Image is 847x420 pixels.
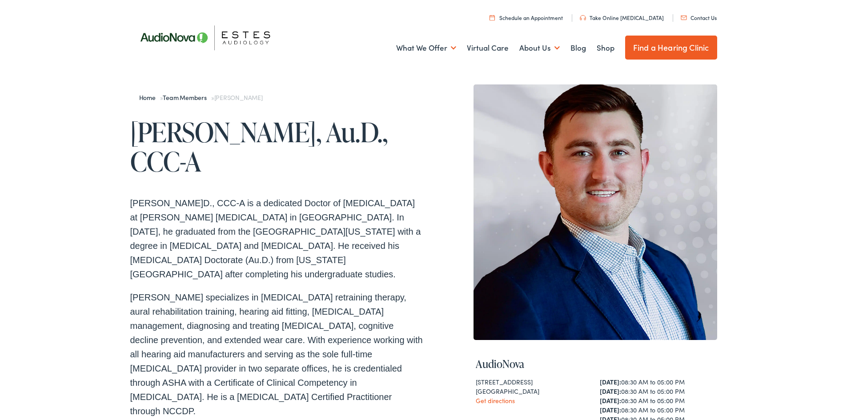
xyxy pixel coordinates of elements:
[580,15,586,20] img: utility icon
[476,358,715,371] h4: AudioNova
[130,117,424,176] h1: [PERSON_NAME], Au.D., CCC-A
[476,377,590,387] div: [STREET_ADDRESS]
[130,196,424,281] p: [PERSON_NAME]D., CCC-A is a dedicated Doctor of [MEDICAL_DATA] at [PERSON_NAME] [MEDICAL_DATA] in...
[600,396,621,405] strong: [DATE]:
[490,14,563,21] a: Schedule an Appointment
[600,405,621,414] strong: [DATE]:
[681,14,717,21] a: Contact Us
[580,14,664,21] a: Take Online [MEDICAL_DATA]
[396,32,456,64] a: What We Offer
[519,32,560,64] a: About Us
[476,396,515,405] a: Get directions
[600,387,621,396] strong: [DATE]:
[570,32,586,64] a: Blog
[130,290,424,418] p: [PERSON_NAME] specializes in [MEDICAL_DATA] retraining therapy, aural rehabilitation training, he...
[625,36,717,60] a: Find a Hearing Clinic
[597,32,614,64] a: Shop
[163,93,211,102] a: Team Members
[681,16,687,20] img: utility icon
[600,377,621,386] strong: [DATE]:
[139,93,263,102] span: » »
[490,15,495,20] img: utility icon
[139,93,160,102] a: Home
[467,32,509,64] a: Virtual Care
[214,93,263,102] span: [PERSON_NAME]
[476,387,590,396] div: [GEOGRAPHIC_DATA]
